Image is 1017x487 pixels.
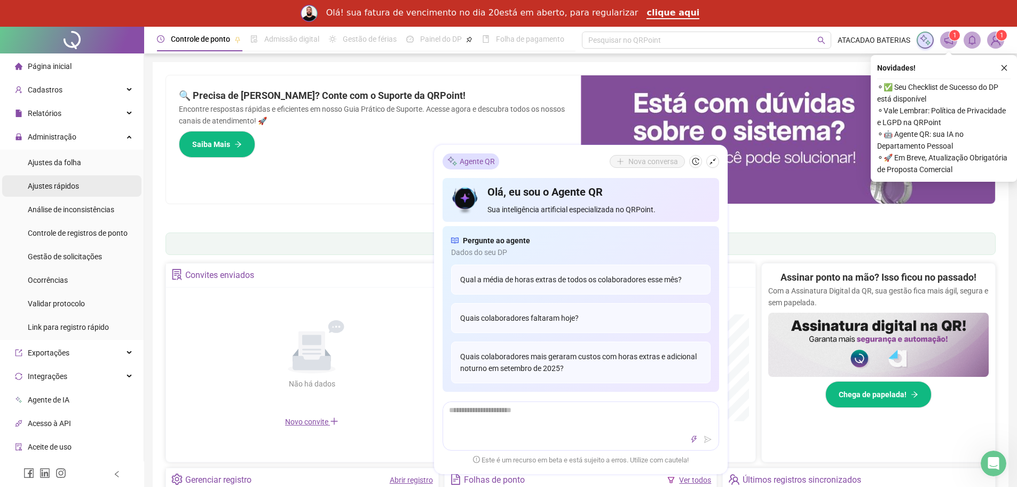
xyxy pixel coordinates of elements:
[40,468,50,478] span: linkedin
[285,418,338,426] span: Novo convite
[28,205,114,214] span: Análise de inconsistências
[487,204,710,215] span: Sua inteligência artificial especializada no QRPoint.
[1000,64,1008,72] span: close
[326,7,638,18] div: Olá! sua fatura de vencimento no dia 20está em aberto, para regularizar
[234,36,241,43] span: pushpin
[447,156,458,167] img: sparkle-icon.fc2bf0ac1784a2077858766a79e2daf3.svg
[679,476,711,484] a: Ver todos
[451,265,711,295] div: Qual a média de horas extras de todos os colaboradores esse mês?
[463,235,530,246] span: Pergunte ao agente
[15,349,22,357] span: export
[709,158,716,165] span: shrink
[701,433,714,446] button: send
[28,372,67,381] span: Integrações
[330,417,338,426] span: plus
[692,158,699,165] span: history
[688,433,700,446] button: thunderbolt
[263,378,361,390] div: Não há dados
[877,62,916,74] span: Novidades !
[877,81,1011,105] span: ⚬ ✅ Seu Checklist de Sucesso do DP está disponível
[185,266,254,284] div: Convites enviados
[487,184,710,199] h4: Olá, eu sou o Agente QR
[28,158,81,167] span: Ajustes da folha
[171,269,183,280] span: solution
[23,468,34,478] span: facebook
[451,246,711,258] span: Dados do seu DP
[28,133,76,141] span: Administração
[473,456,480,463] span: exclamation-circle
[28,323,109,331] span: Link para registro rápido
[817,36,825,44] span: search
[482,35,490,43] span: book
[28,276,68,284] span: Ocorrências
[451,303,711,333] div: Quais colaboradores faltaram hoje?
[473,455,689,466] span: Este é um recurso em beta e está sujeito a erros. Utilize com cautela!
[171,35,230,43] span: Controle de ponto
[406,35,414,43] span: dashboard
[996,30,1007,41] sup: Atualize o seu contato no menu Meus Dados
[496,35,564,43] span: Folha de pagamento
[768,313,989,377] img: banner%2F02c71560-61a6-44d4-94b9-c8ab97240462.png
[838,34,910,46] span: ATACADAO BATERIAS
[667,476,675,484] span: filter
[877,152,1011,175] span: ⚬ 🚀 Em Breve, Atualização Obrigatória de Proposta Comercial
[877,128,1011,152] span: ⚬ 🤖 Agente QR: sua IA no Departamento Pessoal
[28,419,71,428] span: Acesso à API
[610,155,685,168] button: Nova conversa
[28,86,62,94] span: Cadastros
[343,35,397,43] span: Gestão de férias
[949,30,960,41] sup: 1
[28,443,72,451] span: Aceite de uso
[15,373,22,380] span: sync
[877,105,1011,128] span: ⚬ Vale Lembrar: Política de Privacidade e LGPD na QRPoint
[451,235,459,246] span: read
[728,474,739,485] span: team
[28,182,79,190] span: Ajustes rápidos
[919,34,931,46] img: sparkle-icon.fc2bf0ac1784a2077858766a79e2daf3.svg
[390,476,433,484] a: Abrir registro
[28,229,128,237] span: Controle de registros de ponto
[15,86,22,94] span: user-add
[15,110,22,117] span: file
[420,35,462,43] span: Painel do DP
[15,443,22,451] span: audit
[113,470,121,478] span: left
[179,131,255,158] button: Saiba Mais
[28,299,85,308] span: Validar protocolo
[443,153,499,169] div: Agente QR
[911,391,918,398] span: arrow-right
[264,35,319,43] span: Admissão digital
[647,7,699,19] a: clique aqui
[250,35,258,43] span: file-done
[28,62,72,71] span: Página inicial
[179,103,568,127] p: Encontre respostas rápidas e eficientes em nosso Guia Prático de Suporte. Acesse agora e descubra...
[450,474,461,485] span: file-text
[825,381,932,408] button: Chega de papelada!
[192,138,230,150] span: Saiba Mais
[451,184,479,215] img: icon
[28,349,69,357] span: Exportações
[981,451,1006,476] iframe: Intercom live chat
[329,35,336,43] span: sun
[28,396,69,404] span: Agente de IA
[301,5,318,22] img: Profile image for Rodolfo
[179,88,568,103] h2: 🔍 Precisa de [PERSON_NAME]? Conte com o Suporte da QRPoint!
[28,252,102,261] span: Gestão de solicitações
[28,109,61,118] span: Relatórios
[581,75,996,204] img: banner%2F0cf4e1f0-cb71-40ef-aa93-44bd3d4ee559.png
[944,35,953,45] span: notification
[171,474,183,485] span: setting
[839,389,906,400] span: Chega de papelada!
[953,32,957,39] span: 1
[466,36,472,43] span: pushpin
[690,436,698,443] span: thunderbolt
[15,133,22,141] span: lock
[768,285,989,308] p: Com a Assinatura Digital da QR, sua gestão fica mais ágil, segura e sem papelada.
[56,468,66,478] span: instagram
[967,35,977,45] span: bell
[1000,32,1004,39] span: 1
[15,63,22,70] span: home
[234,141,242,148] span: arrow-right
[157,35,164,43] span: clock-circle
[988,32,1004,48] img: 76675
